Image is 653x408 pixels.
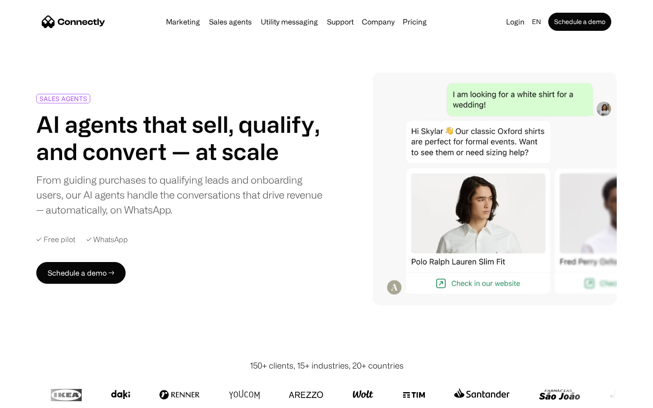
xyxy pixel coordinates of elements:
[36,172,323,217] div: From guiding purchases to qualifying leads and onboarding users, our AI agents handle the convers...
[36,111,323,165] h1: AI agents that sell, qualify, and convert — at scale
[257,18,322,25] a: Utility messaging
[36,235,75,244] div: ✓ Free pilot
[36,262,126,284] a: Schedule a demo →
[162,18,204,25] a: Marketing
[39,95,87,102] div: SALES AGENTS
[502,15,528,28] a: Login
[532,15,541,28] div: en
[323,18,357,25] a: Support
[18,392,54,405] ul: Language list
[548,13,611,31] a: Schedule a demo
[250,359,404,372] div: 150+ clients, 15+ industries, 20+ countries
[399,18,430,25] a: Pricing
[362,15,395,28] div: Company
[86,235,128,244] div: ✓ WhatsApp
[205,18,255,25] a: Sales agents
[9,391,54,405] aside: Language selected: English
